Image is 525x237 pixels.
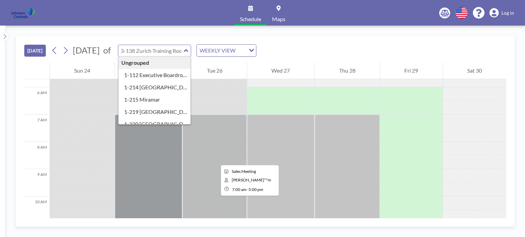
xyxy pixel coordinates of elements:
div: Fri 29 [380,62,442,79]
span: [DATE] [73,45,100,55]
span: - [247,187,248,192]
div: 1-215 Miramar [119,93,191,106]
div: 1-219 [GEOGRAPHIC_DATA] [119,106,191,118]
img: organization-logo [11,6,35,20]
input: 3-138 Zurich Training Room [118,45,184,56]
span: WEEKLY VIEW [198,46,237,55]
div: Mon 25 [115,62,182,79]
div: 9 AM [24,169,50,196]
div: 8 AM [24,142,50,169]
div: Search for option [197,45,256,56]
span: Schedule [240,16,261,22]
div: 1-112 Executive Boardroom [119,69,191,81]
div: 6 AM [24,87,50,115]
span: Sales Meeting [232,169,256,174]
a: Log in [489,8,514,18]
div: Thu 28 [315,62,380,79]
span: of [103,45,111,56]
div: Tue 26 [183,62,247,79]
div: 1-220 [GEOGRAPHIC_DATA] [119,118,191,130]
div: 7 AM [24,115,50,142]
div: Ungrouped [119,57,191,69]
div: 10 AM [24,196,50,224]
span: Xavier H**m [232,177,271,182]
span: 5:00 PM [248,187,263,192]
button: [DATE] [24,45,46,57]
input: Search for option [238,46,245,55]
div: Sun 24 [50,62,115,79]
span: 7:00 AM [232,187,246,192]
span: Maps [272,16,285,22]
span: Log in [501,10,514,16]
div: Sat 30 [443,62,506,79]
div: 1-214 [GEOGRAPHIC_DATA] [119,81,191,93]
div: Wed 27 [247,62,314,79]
